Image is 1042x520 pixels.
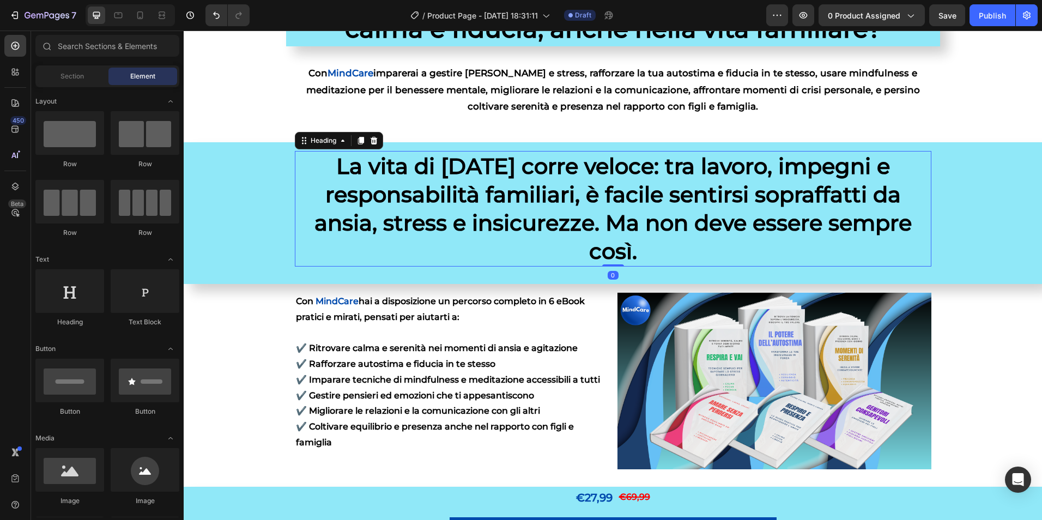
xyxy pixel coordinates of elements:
[112,294,424,420] p: ✔️ Ritrovare calma e serenità nei momenti di ansia e agitazione ✔️ Rafforzare autostima e fiducia...
[979,10,1006,21] div: Publish
[35,228,104,238] div: Row
[8,199,26,208] div: Beta
[434,262,748,439] img: gempages_581368972763464200-a00c8c46-96eb-42f2-9775-52a9065b5b28.png
[112,265,401,292] strong: hai a disposizione un percorso completo in 6 eBook pratici e mirati, pensati per aiutart
[434,458,468,476] div: €69,99
[162,340,179,358] span: Toggle open
[162,430,179,447] span: Toggle open
[111,317,179,327] div: Text Block
[929,4,965,26] button: Save
[205,4,250,26] div: Undo/Redo
[819,4,925,26] button: 0 product assigned
[130,71,155,81] span: Element
[111,407,179,416] div: Button
[427,10,538,21] span: Product Page - [DATE] 18:31:11
[162,93,179,110] span: Toggle open
[111,228,179,238] div: Row
[35,317,104,327] div: Heading
[35,35,179,57] input: Search Sections & Elements
[112,265,130,276] strong: Con
[60,71,84,81] span: Section
[35,407,104,416] div: Button
[35,496,104,506] div: Image
[1005,467,1031,493] div: Open Intercom Messenger
[391,456,430,478] div: €27,99
[266,487,593,516] button: Acquista ora
[970,4,1015,26] button: Publish
[4,4,81,26] button: 7
[71,9,76,22] p: 7
[162,251,179,268] span: Toggle open
[111,159,179,169] div: Row
[184,31,1042,520] iframe: Design area
[35,433,54,443] span: Media
[424,240,435,249] div: 0
[35,344,56,354] span: Button
[828,10,900,21] span: 0 product assigned
[35,255,49,264] span: Text
[422,10,425,21] span: /
[35,96,57,106] span: Layout
[938,11,956,20] span: Save
[10,116,26,125] div: 450
[35,159,104,169] div: Row
[112,263,424,295] p: i a:
[111,496,179,506] div: Image
[132,265,175,276] span: MindCare
[575,10,591,20] span: Draft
